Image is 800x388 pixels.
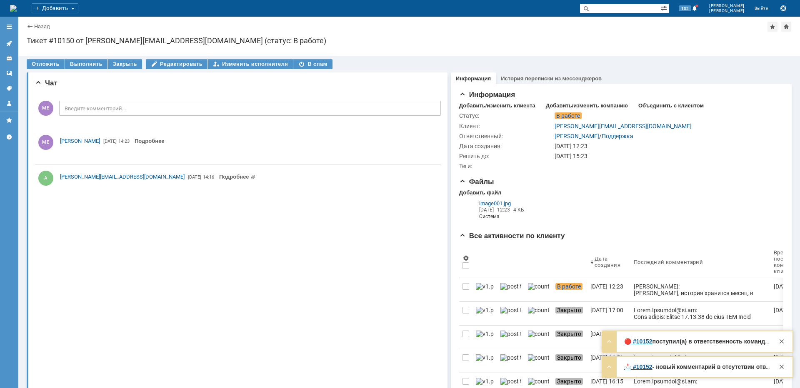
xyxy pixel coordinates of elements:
a: [DATE] 16:51 [587,349,630,373]
a: post ticket.png [497,349,525,373]
img: counter.png [528,354,549,361]
img: v1.png [476,378,494,385]
span: Расширенный поиск [660,4,669,12]
span: 14:16 [203,174,214,180]
div: [DATE] 17:00 [590,307,623,313]
span: Файлы [459,178,494,186]
span: [DATE] [188,174,201,180]
div: [PERSON_NAME]: [PERSON_NAME], история хранится месяц, в случае ребутов, меньше, инциденту 3 месяца. [634,283,767,303]
a: post ticket.png [497,278,525,301]
a: counter.png [525,278,552,301]
div: Дата создания: [459,143,553,149]
img: counter.png [528,307,549,313]
a: v1.png [472,278,497,301]
a: Активности [2,37,16,50]
a: Lorem.Ipsumdol@si.am: Cons adipis: Elitse 17.13.38 do eius TEM Incid utlabo: Etdolo magn, aliquae... [630,302,770,325]
div: Развернуть [604,362,614,372]
div: Теги: [459,163,553,169]
img: post ticket.png [500,331,521,337]
span: Закрыто [555,307,583,313]
span: Закрыто [555,378,583,385]
a: Назад [34,23,50,30]
span: МЕ [38,101,53,116]
img: logo [10,5,17,12]
img: v1.png [476,354,494,361]
a: post ticket.png [497,302,525,325]
span: [PERSON_NAME] [60,138,100,144]
span: Настройки [462,255,469,261]
span: Закрыто [555,331,583,337]
img: post ticket.png [500,307,521,313]
a: counter.png [525,349,552,373]
div: Дата создания [595,256,620,268]
span: 102 [679,5,691,11]
div: Объединить с клиентом [638,102,704,109]
a: Шаблоны комментариев [2,67,16,80]
div: Здравствуйте, [EMAIL_ADDRESS][DOMAIN_NAME] ! Ваше обращение зарегистрировано в Службе Технической... [624,363,771,371]
a: counter.png [525,326,552,349]
div: Добавить/изменить клиента [459,102,535,109]
div: Статус: [459,112,553,119]
img: v1.png [476,307,494,313]
span: .jpg [502,200,511,206]
a: [PERSON_NAME][EMAIL_ADDRESS][DOMAIN_NAME] [60,173,185,181]
a: Закрыто [552,302,587,325]
a: В работе [552,278,587,301]
div: Тикет #10150 от [PERSON_NAME][EMAIL_ADDRESS][DOMAIN_NAME] (статус: В работе) [27,37,792,45]
button: Сохранить лог [778,3,788,13]
div: [DATE] 12:23 [555,143,778,149]
a: [DATE] 12:23 [587,278,630,301]
span: [PERSON_NAME] [709,3,745,8]
img: post ticket.png [500,354,521,361]
a: Закрыто [552,326,587,349]
span: Информация [459,91,515,99]
img: counter.png [528,331,549,337]
img: counter.png [528,378,549,385]
span: 12:23 [497,207,510,213]
div: Развернуть [604,336,614,346]
a: [PERSON_NAME] [60,137,100,145]
span: В работе [555,283,582,290]
div: [DATE] 16:51 [590,354,623,361]
span: [PERSON_NAME] [709,8,745,13]
a: Информация [456,75,491,82]
img: v1.png [476,331,494,337]
span: 4 КБ [513,207,524,213]
a: v1.png [472,349,497,373]
a: Прикреплены файлы: image001.jpg [219,174,255,180]
img: v1.png [476,283,494,290]
span: [PERSON_NAME][EMAIL_ADDRESS][DOMAIN_NAME] [60,174,185,180]
a: v1.png [472,302,497,325]
a: 📩 #10152 [624,363,652,370]
a: [PERSON_NAME]: [PERSON_NAME], история хранится месяц, в случае ребутов, меньше, инциденту 3 месяца. [630,278,770,301]
a: Подробнее [135,138,165,144]
a: Клиенты [2,52,16,65]
div: Закрыть [777,362,787,372]
div: Закрыть [777,336,787,346]
a: 🔴 #10152 [624,338,652,345]
div: / [555,133,633,139]
div: Добавить [32,3,78,13]
a: История переписки из мессенджеров [501,75,602,82]
a: Закрыто [552,349,587,373]
a: v1.png [472,326,497,349]
img: post ticket.png [500,283,521,290]
a: [PERSON_NAME] [555,133,599,139]
span: image001 [479,200,502,206]
div: Клиент: [459,123,553,129]
a: [PERSON_NAME][EMAIL_ADDRESS][DOMAIN_NAME] [555,123,692,129]
span: [DATE] [479,207,494,213]
div: Сделать домашней страницей [781,22,791,32]
span: Закрыто [555,354,583,361]
div: Последний комментарий [634,259,703,265]
div: [DATE] 16:15 [590,378,623,385]
div: [DATE] 09:52 [590,331,623,337]
a: Теги [2,82,16,95]
th: Дата создания [587,246,630,278]
a: Перейти на домашнюю страницу [10,5,17,12]
span: [DATE] [103,139,117,144]
strong: поступил(а) в ответственность команды. [652,338,772,345]
span: Чат [35,79,57,87]
a: counter.png [525,302,552,325]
